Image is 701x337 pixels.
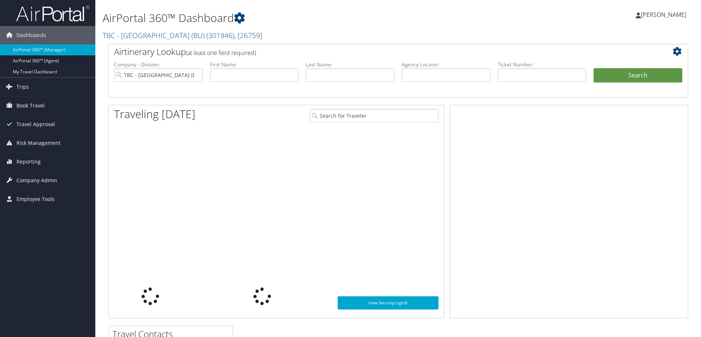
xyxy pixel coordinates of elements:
[16,115,55,133] span: Travel Approval
[16,190,55,208] span: Employee Tools
[186,49,256,57] span: (at least one field required)
[16,26,46,44] span: Dashboards
[16,5,89,22] img: airportal-logo.png
[16,134,60,152] span: Risk Management
[103,10,497,26] h1: AirPortal 360™ Dashboard
[114,106,195,122] h1: Traveling [DATE]
[498,61,587,68] label: Ticket Number:
[594,68,682,83] button: Search
[641,11,686,19] span: [PERSON_NAME]
[306,61,394,68] label: Last Name:
[310,109,438,122] input: Search for Traveler
[114,45,634,58] h2: Airtinerary Lookup
[210,61,299,68] label: First Name:
[16,78,29,96] span: Trips
[16,153,41,171] span: Reporting
[103,30,262,40] a: TBC - [GEOGRAPHIC_DATA] (BU)
[16,96,45,115] span: Book Travel
[234,30,262,40] span: , [ 26759 ]
[402,61,491,68] label: Agency Locator:
[16,171,57,190] span: Company Admin
[636,4,694,26] a: [PERSON_NAME]
[206,30,234,40] span: ( 301946 )
[114,61,203,68] label: Company - Division:
[338,296,438,309] a: View SecurityLogic®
